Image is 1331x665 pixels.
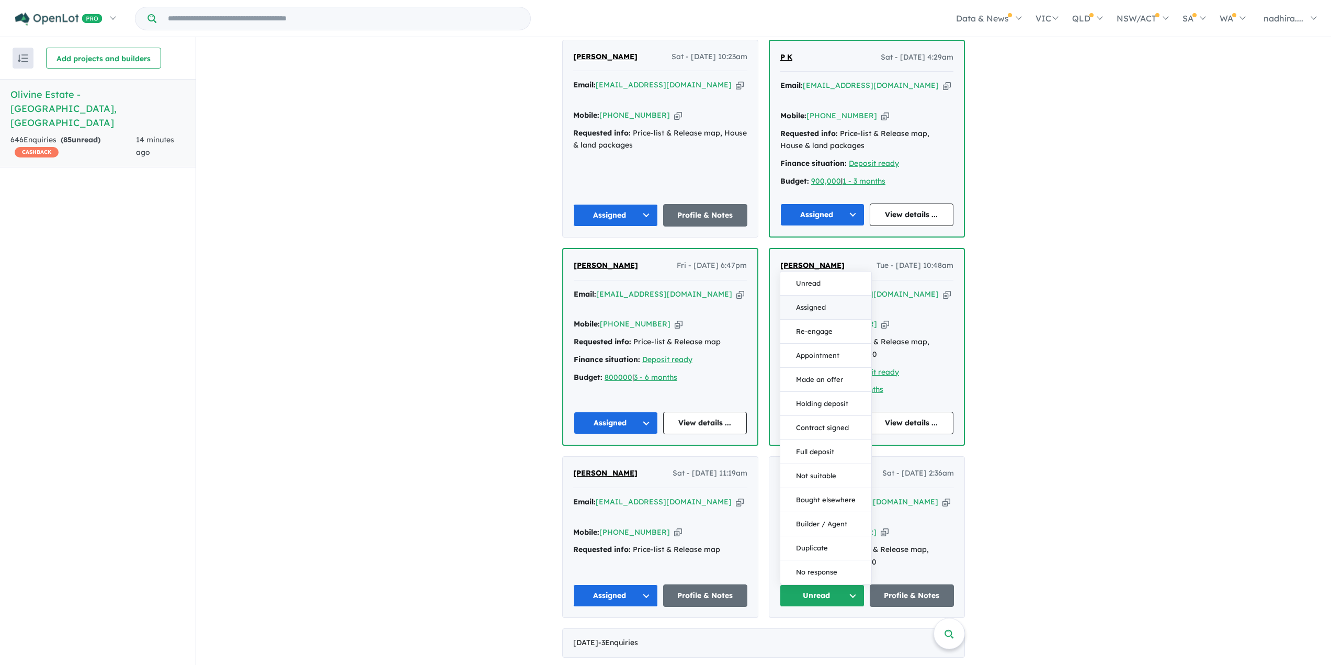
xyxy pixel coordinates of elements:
a: Deposit ready [849,159,899,168]
a: 900,000 [811,176,841,186]
button: Copy [881,527,889,538]
button: Not suitable [780,464,871,488]
strong: Email: [573,497,596,506]
a: Profile & Notes [870,584,954,607]
button: Copy [881,319,889,330]
span: P K [780,52,792,62]
a: View details ... [870,412,954,434]
a: Profile & Notes [663,204,748,227]
button: Copy [675,319,682,330]
button: Full deposit [780,440,871,464]
a: 3 - 6 months [634,373,677,382]
button: Duplicate [780,536,871,560]
a: Profile & Notes [663,584,748,607]
div: Unread [780,271,872,584]
a: [PERSON_NAME] [780,260,845,272]
strong: Budget: [780,176,809,186]
button: Bought elsewhere [780,488,871,512]
div: [DATE] [562,628,965,658]
strong: Finance situation: [574,355,640,364]
a: Deposit ready [849,367,899,377]
button: Holding deposit [780,392,871,416]
div: Price-list & Release map [573,544,747,556]
strong: Mobile: [573,527,599,537]
a: [EMAIL_ADDRESS][DOMAIN_NAME] [803,81,939,90]
button: Builder / Agent [780,512,871,536]
img: sort.svg [18,54,28,62]
input: Try estate name, suburb, builder or developer [158,7,528,30]
span: 85 [63,135,72,144]
div: | [780,175,953,188]
div: Price-list & Release map, House & land packages [573,127,747,152]
a: [PHONE_NUMBER] [599,110,670,120]
a: [PHONE_NUMBER] [600,319,670,329]
button: Re-engage [780,320,871,344]
button: Copy [674,110,682,121]
a: Deposit ready [642,355,692,364]
span: Sat - [DATE] 11:19am [673,467,747,480]
button: Copy [943,289,951,300]
button: Copy [942,497,950,508]
strong: Requested info: [780,129,838,138]
span: - 3 Enquir ies [598,638,638,647]
button: Copy [736,80,744,91]
a: View details ... [870,204,954,226]
strong: Finance situation: [780,159,847,168]
span: CASHBACK [15,147,59,157]
button: Assigned [574,412,658,434]
a: P K [780,51,792,64]
div: Price-list & Release map, House & land packages [780,128,953,153]
a: 1 - 3 months [843,176,885,186]
a: [PHONE_NUMBER] [806,111,877,120]
button: Copy [943,80,951,91]
a: [EMAIL_ADDRESS][DOMAIN_NAME] [596,289,732,299]
button: Assigned [780,204,864,226]
button: Add projects and builders [46,48,161,69]
button: Made an offer [780,368,871,392]
span: Fri - [DATE] 6:47pm [677,260,747,272]
span: nadhira.... [1264,13,1303,24]
strong: Requested info: [573,545,631,554]
div: Price-list & Release map [574,336,747,348]
button: Assigned [573,204,658,227]
span: [PERSON_NAME] [574,261,638,270]
span: [PERSON_NAME] [780,261,845,270]
a: [EMAIL_ADDRESS][DOMAIN_NAME] [596,80,732,89]
button: No response [780,560,871,584]
a: [PERSON_NAME] [573,51,638,63]
button: Copy [736,289,744,300]
button: Unread [780,584,864,607]
h5: Olivine Estate - [GEOGRAPHIC_DATA] , [GEOGRAPHIC_DATA] [10,87,185,130]
span: [PERSON_NAME] [573,468,638,478]
button: Appointment [780,344,871,368]
a: 800000 [605,373,632,382]
button: Assigned [573,584,658,607]
a: [EMAIL_ADDRESS][DOMAIN_NAME] [596,497,732,506]
button: Copy [674,527,682,538]
strong: Budget: [574,373,602,382]
strong: Requested info: [573,128,631,138]
button: Contract signed [780,416,871,440]
span: Sat - [DATE] 4:29am [881,51,953,64]
a: View details ... [663,412,747,434]
strong: Email: [574,289,596,299]
span: Sat - [DATE] 10:23am [672,51,747,63]
a: [PERSON_NAME] [573,467,638,480]
button: Copy [736,497,744,508]
div: 646 Enquir ies [10,134,136,159]
strong: ( unread) [61,135,100,144]
span: 14 minutes ago [136,135,174,157]
a: [PERSON_NAME] [574,260,638,272]
img: Openlot PRO Logo White [15,13,103,26]
a: [PHONE_NUMBER] [599,527,670,537]
strong: Email: [780,81,803,90]
strong: Mobile: [574,319,600,329]
strong: Mobile: [780,111,806,120]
